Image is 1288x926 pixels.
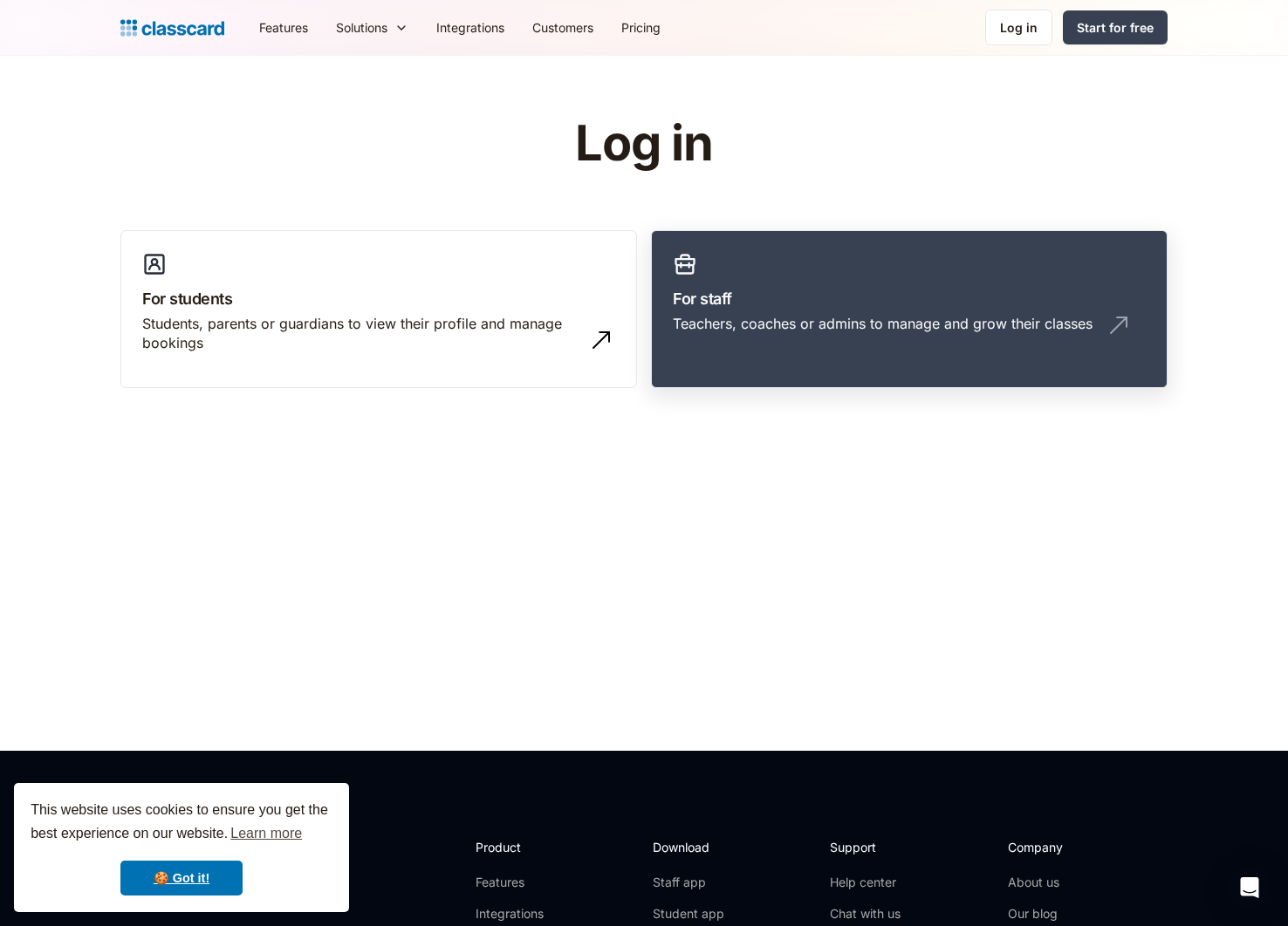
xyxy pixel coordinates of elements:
[830,838,901,856] h2: Support
[518,8,607,47] a: Customers
[422,8,518,47] a: Integrations
[245,8,322,47] a: Features
[120,861,243,895] a: dismiss cookie message
[367,117,921,171] h1: Log in
[653,838,724,856] h2: Download
[1008,874,1124,891] a: About us
[653,874,724,891] a: Staff app
[120,16,224,40] a: home
[142,287,615,310] h3: For students
[31,800,332,847] span: This website uses cookies to ensure you get the best experience on our website.
[1008,905,1124,923] a: Our blog
[607,8,675,47] a: Pricing
[476,905,569,923] a: Integrations
[985,10,1052,45] a: Log in
[651,230,1168,389] a: For staffTeachers, coaches or admins to manage and grow their classes
[142,314,580,353] div: Students, parents or guardians to view their profile and manage bookings
[476,874,569,891] a: Features
[1229,867,1271,909] div: Open Intercom Messenger
[1063,10,1168,44] a: Start for free
[1077,18,1154,37] div: Start for free
[830,874,901,891] a: Help center
[476,838,569,856] h2: Product
[1008,838,1124,856] h2: Company
[653,905,724,923] a: Student app
[14,783,349,912] div: cookieconsent
[830,905,901,923] a: Chat with us
[120,230,637,389] a: For studentsStudents, parents or guardians to view their profile and manage bookings
[1000,18,1038,37] div: Log in
[322,8,422,47] div: Solutions
[336,18,387,37] div: Solutions
[673,314,1093,333] div: Teachers, coaches or admins to manage and grow their classes
[228,820,305,847] a: learn more about cookies
[673,287,1146,310] h3: For staff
